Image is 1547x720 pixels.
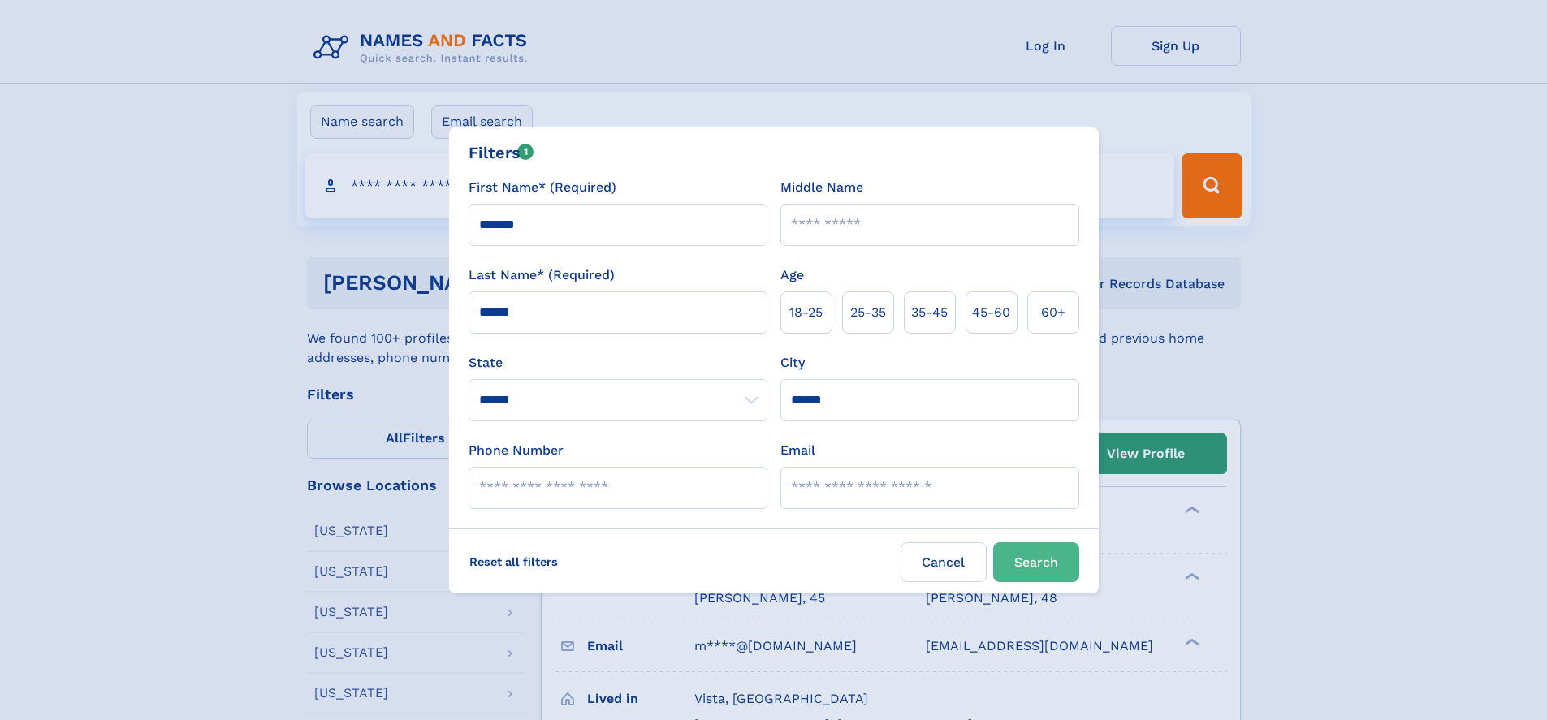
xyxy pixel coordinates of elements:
[469,353,767,373] label: State
[780,178,863,197] label: Middle Name
[789,303,823,322] span: 18‑25
[780,441,815,460] label: Email
[469,178,616,197] label: First Name* (Required)
[993,542,1079,582] button: Search
[1041,303,1065,322] span: 60+
[780,265,804,285] label: Age
[972,303,1010,322] span: 45‑60
[780,353,805,373] label: City
[469,140,534,165] div: Filters
[850,303,886,322] span: 25‑35
[911,303,948,322] span: 35‑45
[459,542,568,581] label: Reset all filters
[469,265,615,285] label: Last Name* (Required)
[901,542,987,582] label: Cancel
[469,441,564,460] label: Phone Number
